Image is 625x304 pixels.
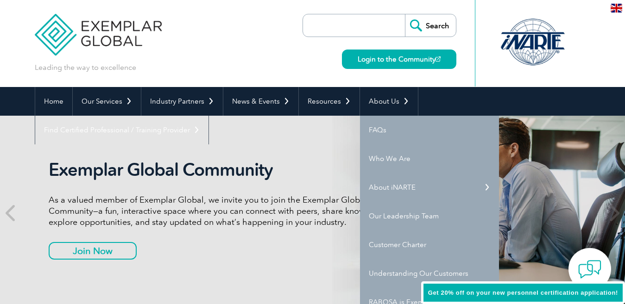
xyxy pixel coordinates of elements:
h2: Exemplar Global Community [49,159,396,180]
a: About iNARTE [360,173,499,202]
a: About Us [360,87,418,116]
span: Get 20% off on your new personnel certification application! [428,289,618,296]
a: Our Leadership Team [360,202,499,230]
a: News & Events [223,87,298,116]
a: Login to the Community [342,50,456,69]
a: Industry Partners [141,87,223,116]
a: Customer Charter [360,230,499,259]
img: en [611,4,622,12]
a: FAQs [360,116,499,144]
a: Who We Are [360,144,499,173]
img: contact-chat.png [578,258,601,281]
a: Join Now [49,242,137,260]
a: Home [35,87,72,116]
p: Leading the way to excellence [35,62,136,73]
a: Find Certified Professional / Training Provider [35,116,208,144]
input: Search [405,14,456,37]
a: Understanding Our Customers [360,259,499,288]
a: Resources [299,87,360,116]
p: As a valued member of Exemplar Global, we invite you to join the Exemplar Global Community—a fun,... [49,194,396,228]
img: open_square.png [436,56,441,62]
a: Our Services [73,87,141,116]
